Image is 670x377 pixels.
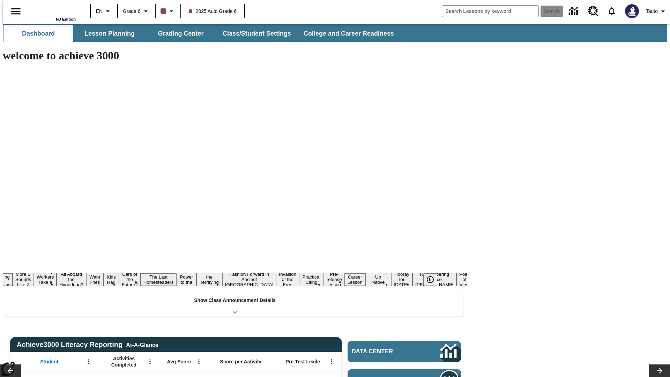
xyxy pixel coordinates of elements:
button: Slide 14 Pre-release lesson [324,271,345,288]
span: NJ Edition [56,17,76,21]
span: Activities Completed [101,355,147,368]
button: Slide 7 Cars of the Future? [119,271,141,288]
button: Slide 15 Career Lesson [345,273,365,286]
button: Class color is dark brown. Change class color [158,5,178,17]
p: Show Class Announcement Details [194,297,276,304]
button: Slide 17 Hooray for Constitution Day! [391,271,413,288]
span: Tauto [646,8,658,15]
button: Open Menu [326,356,337,367]
button: Slide 13 Mixed Practice: Citing Evidence [299,268,324,291]
span: Pre-Test Lexile [286,358,320,365]
button: Slide 3 Labor Day: Workers Take a Stand [34,268,57,291]
a: Notifications [603,2,621,20]
button: Open Menu [194,356,204,367]
span: Achieve3000 Literacy Reporting [17,341,158,349]
div: SubNavbar [3,25,400,42]
span: Avg Score [167,358,191,365]
button: Open side menu [6,1,26,22]
button: College and Career Readiness [298,25,400,42]
button: Language: EN, Select a language [93,5,115,17]
a: Data Center [565,2,584,21]
span: Score per Activity [220,358,262,365]
button: Class/Student Settings [217,25,297,42]
button: Select a new avatar [621,2,643,20]
button: Slide 19 Point of View [456,271,472,288]
div: At-A-Glance [126,341,158,348]
button: Slide 6 Dirty Jobs Kids Had To Do [104,263,119,296]
button: Open Menu [145,356,155,367]
span: 2025 Auto Grade 6 [189,8,237,15]
div: Pause [423,273,444,286]
button: Grading Center [146,25,216,42]
span: Grade 6 [123,8,141,15]
button: Slide 2 More S Sounds Like Z [13,271,34,288]
button: Open Menu [83,356,94,367]
input: search field [442,6,538,17]
img: Avatar [625,4,639,18]
h1: welcome to achieve 3000 [3,49,467,62]
span: Data Center [352,348,417,355]
div: Show Class Announcement Details [6,293,463,317]
a: Home [30,3,76,17]
button: Slide 4 All Aboard the Hyperloop? [57,271,86,288]
span: EN [96,8,103,15]
a: Resource Center, Will open in new tab [584,2,603,21]
a: Data Center [348,341,461,362]
button: Profile/Settings [643,5,670,17]
button: Dashboard [3,25,73,42]
div: SubNavbar [3,24,667,42]
button: Lesson carousel, Next [649,364,670,377]
button: Slide 18 Remembering Justice O'Connor [412,271,456,288]
button: Slide 12 The Invasion of the Free CD [276,265,299,294]
button: Grade: Grade 6, Select a grade [120,5,153,17]
button: Slide 9 Solar Power to the People [176,268,196,291]
button: Slide 5 Do You Want Fries With That? [86,263,104,296]
span: Student [40,358,58,365]
button: Pause [423,273,437,286]
button: Slide 11 Fashion Forward in Ancient Rome [222,271,276,288]
button: Lesson Planning [75,25,144,42]
div: Home [30,2,76,21]
button: Slide 8 The Last Homesteaders [141,273,177,286]
button: Slide 10 Attack of the Terrifying Tomatoes [196,268,222,291]
button: Slide 16 Cooking Up Native Traditions [365,268,391,291]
